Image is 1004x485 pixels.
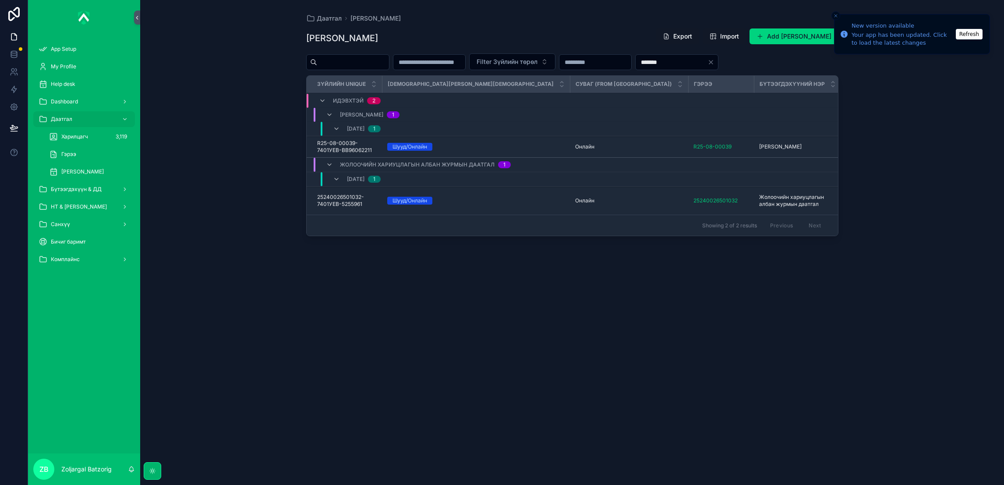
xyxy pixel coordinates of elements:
[44,164,135,180] a: [PERSON_NAME]
[44,129,135,145] a: Харилцагч3,119
[61,168,104,175] span: [PERSON_NAME]
[51,81,75,88] span: Help desk
[306,14,342,23] a: Даатгал
[694,81,712,88] span: Гэрээ
[61,151,76,158] span: Гэрээ
[51,238,86,245] span: Бичиг баримт
[831,11,840,20] button: Close toast
[956,29,983,39] button: Refresh
[373,176,375,183] div: 1
[720,32,739,41] span: Import
[373,125,375,132] div: 1
[51,116,72,123] span: Даатгал
[51,256,80,263] span: Комплайнс
[33,59,135,74] a: My Profile
[39,464,49,474] span: ZB
[503,161,506,168] div: 1
[852,31,953,47] div: Your app has been updated. Click to load the latest changes
[317,194,377,208] a: 25240026501032-7401УЕВ-5255961
[693,143,732,150] a: R25-08-00039
[33,111,135,127] a: Даатгал
[852,21,953,30] div: New version available
[759,143,802,150] span: [PERSON_NAME]
[33,216,135,232] a: Санхүү
[392,111,394,118] div: 1
[392,197,427,205] div: Шууд/Онлайн
[702,222,757,229] span: Showing 2 of 2 results
[33,234,135,250] a: Бичиг баримт
[759,143,836,150] a: [PERSON_NAME]
[51,221,70,228] span: Санхүү
[33,251,135,267] a: Комплайнс
[61,133,88,140] span: Харилцагч
[51,46,76,53] span: App Setup
[113,131,130,142] div: 3,119
[477,57,537,66] span: Filter Зүйлийн төрөл
[317,140,377,154] a: R25-08-00039-7401УЕВ-ВВ96062211
[469,53,555,70] button: Select Button
[33,199,135,215] a: НТ & [PERSON_NAME]
[51,98,78,105] span: Dashboard
[575,197,683,204] a: Онлайн
[703,28,746,44] button: Import
[51,186,102,193] span: Бүтээгдэхүүн & ДД
[350,14,401,23] a: [PERSON_NAME]
[333,97,364,104] span: Идэвхтэй
[347,125,364,132] span: [DATE]
[51,63,76,70] span: My Profile
[693,197,749,204] a: 25240026501032
[340,111,383,118] span: [PERSON_NAME]
[372,97,375,104] div: 2
[51,203,107,210] span: НТ & [PERSON_NAME]
[693,143,749,150] a: R25-08-00039
[33,181,135,197] a: Бүтээгдэхүүн & ДД
[387,143,565,151] a: Шууд/Онлайн
[760,81,825,88] span: Бүтээгдэхүүний нэр
[33,41,135,57] a: App Setup
[388,81,554,88] span: [DEMOGRAPHIC_DATA][PERSON_NAME][DEMOGRAPHIC_DATA]
[575,143,683,150] a: Онлайн
[387,197,565,205] a: Шууд/Онлайн
[317,81,366,88] span: Зүйлийн unique
[576,81,672,88] span: Суваг (from [GEOGRAPHIC_DATA])
[347,176,364,183] span: [DATE]
[28,35,140,279] div: scrollable content
[759,194,836,208] a: Жолоочийн хариуцлагын албан журмын даатгал
[61,465,112,474] p: Zoljargal Batzorig
[340,161,495,168] span: Жолоочийн хариуцлагын албан журмын даатгал
[33,94,135,110] a: Dashboard
[33,76,135,92] a: Help desk
[575,143,594,150] span: Онлайн
[392,143,427,151] div: Шууд/Онлайн
[707,59,718,66] button: Clear
[575,197,594,204] span: Онлайн
[306,32,378,44] h1: [PERSON_NAME]
[693,197,738,204] a: 25240026501032
[44,146,135,162] a: Гэрээ
[317,14,342,23] span: Даатгал
[78,11,90,25] img: App logo
[656,28,699,44] button: Export
[749,28,838,44] button: Add [PERSON_NAME]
